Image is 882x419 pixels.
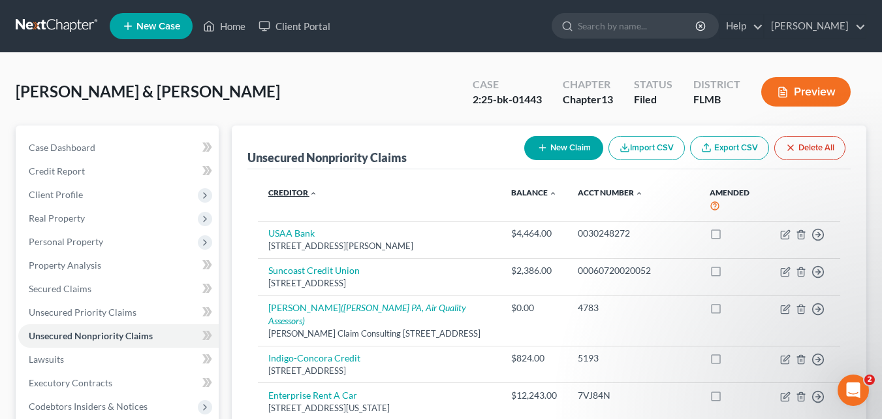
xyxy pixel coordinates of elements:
[21,243,123,250] div: [PERSON_NAME] • [DATE]
[268,240,491,252] div: [STREET_ADDRESS][PERSON_NAME]
[8,5,33,30] button: go back
[63,16,127,29] p: Active 15h ago
[693,92,740,107] div: FLMB
[578,301,689,314] div: 4783
[549,190,557,197] i: expand_less
[699,180,770,221] th: Amended
[21,111,186,135] b: 🚨ATTN: [GEOGRAPHIC_DATA] of [US_STATE]
[29,142,95,153] span: Case Dashboard
[511,188,557,197] a: Balance expand_less
[635,190,643,197] i: expand_less
[29,212,85,224] span: Real Property
[16,82,280,101] span: [PERSON_NAME] & [PERSON_NAME]
[473,77,542,92] div: Case
[309,190,317,197] i: expand_less
[578,188,643,197] a: Acct Number expand_less
[268,402,491,414] div: [STREET_ADDRESS][US_STATE]
[63,7,148,16] h1: [PERSON_NAME]
[693,77,740,92] div: District
[29,189,83,200] span: Client Profile
[29,307,136,318] span: Unsecured Priority Claims
[136,22,180,31] span: New Case
[511,389,557,402] div: $12,243.00
[511,352,557,365] div: $824.00
[774,136,845,160] button: Delete All
[761,77,851,107] button: Preview
[511,301,557,314] div: $0.00
[268,265,360,276] a: Suncoast Credit Union
[18,159,219,183] a: Credit Report
[268,188,317,197] a: Creditor expand_less
[197,14,252,38] a: Home
[268,352,360,363] a: Indigo-Concora Credit
[18,301,219,324] a: Unsecured Priority Claims
[578,352,689,365] div: 5193
[37,7,58,28] img: Profile image for Katie
[252,14,337,38] a: Client Portal
[41,319,52,329] button: Gif picker
[29,283,91,294] span: Secured Claims
[864,375,875,385] span: 2
[29,260,101,271] span: Property Analysis
[524,136,603,160] button: New Claim
[10,103,251,269] div: Katie says…
[268,365,491,377] div: [STREET_ADDRESS]
[18,348,219,371] a: Lawsuits
[18,324,219,348] a: Unsecured Nonpriority Claims
[578,227,689,240] div: 0030248272
[511,264,557,277] div: $2,386.00
[20,319,31,329] button: Emoji picker
[29,330,153,341] span: Unsecured Nonpriority Claims
[204,5,229,30] button: Home
[690,136,769,160] a: Export CSV
[268,302,466,326] a: [PERSON_NAME]([PERSON_NAME] PA, Air Quality Assessors)
[838,375,869,406] iframe: Intercom live chat
[268,327,491,340] div: [PERSON_NAME] Claim Consulting [STREET_ADDRESS]
[247,150,407,165] div: Unsecured Nonpriority Claims
[18,254,219,277] a: Property Analysis
[608,136,685,160] button: Import CSV
[29,165,85,176] span: Credit Report
[578,389,689,402] div: 7VJ84N
[764,14,866,38] a: [PERSON_NAME]
[578,14,697,38] input: Search by name...
[29,354,64,365] span: Lawsuits
[29,401,148,412] span: Codebtors Insiders & Notices
[563,92,613,107] div: Chapter
[83,319,93,329] button: Start recording
[563,77,613,92] div: Chapter
[62,319,72,329] button: Upload attachment
[224,314,245,335] button: Send a message…
[268,302,466,326] i: ([PERSON_NAME] PA, Air Quality Assessors)
[268,227,315,239] a: USAA Bank
[601,93,613,105] span: 13
[29,236,103,247] span: Personal Property
[578,264,689,277] div: 00060720020052
[719,14,763,38] a: Help
[473,92,542,107] div: 2:25-bk-01443
[18,371,219,395] a: Executory Contracts
[634,92,672,107] div: Filed
[18,277,219,301] a: Secured Claims
[229,5,253,29] div: Close
[18,136,219,159] a: Case Dashboard
[21,142,204,232] div: The court has added a new Credit Counseling Field that we need to update upon filing. Please remo...
[11,292,250,314] textarea: Message…
[511,227,557,240] div: $4,464.00
[634,77,672,92] div: Status
[29,377,112,388] span: Executory Contracts
[10,103,214,240] div: 🚨ATTN: [GEOGRAPHIC_DATA] of [US_STATE]The court has added a new Credit Counseling Field that we n...
[268,390,357,401] a: Enterprise Rent A Car
[268,277,491,290] div: [STREET_ADDRESS]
